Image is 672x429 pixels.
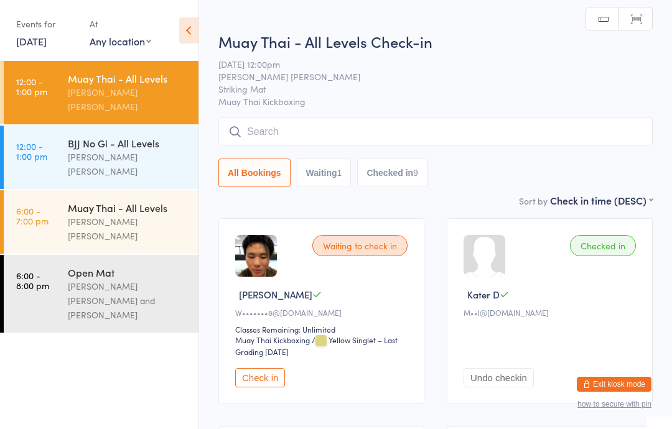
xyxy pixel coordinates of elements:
[68,71,188,85] div: Muay Thai - All Levels
[16,14,77,34] div: Events for
[312,235,408,256] div: Waiting to check in
[218,83,633,95] span: Striking Mat
[519,195,548,207] label: Sort by
[235,235,277,277] img: image1689563850.png
[357,159,427,187] button: Checked in9
[4,61,198,124] a: 12:00 -1:00 pmMuay Thai - All Levels[PERSON_NAME] [PERSON_NAME]
[550,193,653,207] div: Check in time (DESC)
[218,159,291,187] button: All Bookings
[68,265,188,279] div: Open Mat
[4,255,198,333] a: 6:00 -8:00 pmOpen Mat[PERSON_NAME] [PERSON_NAME] and [PERSON_NAME]
[218,118,653,146] input: Search
[16,141,47,161] time: 12:00 - 1:00 pm
[218,58,633,70] span: [DATE] 12:00pm
[570,235,636,256] div: Checked in
[218,95,653,108] span: Muay Thai Kickboxing
[68,201,188,214] div: Muay Thai - All Levels
[235,307,411,318] div: W•••••••8@[DOMAIN_NAME]
[218,70,633,83] span: [PERSON_NAME] [PERSON_NAME]
[68,150,188,178] div: [PERSON_NAME] [PERSON_NAME]
[90,14,151,34] div: At
[413,168,418,178] div: 9
[4,190,198,254] a: 6:00 -7:00 pmMuay Thai - All Levels[PERSON_NAME] [PERSON_NAME]
[464,368,534,387] button: Undo checkin
[90,34,151,48] div: Any location
[68,214,188,243] div: [PERSON_NAME] [PERSON_NAME]
[16,206,49,226] time: 6:00 - 7:00 pm
[577,377,651,392] button: Exit kiosk mode
[4,126,198,189] a: 12:00 -1:00 pmBJJ No Gi - All Levels[PERSON_NAME] [PERSON_NAME]
[239,288,312,301] span: [PERSON_NAME]
[16,76,47,96] time: 12:00 - 1:00 pm
[218,31,653,52] h2: Muay Thai - All Levels Check-in
[337,168,342,178] div: 1
[297,159,352,187] button: Waiting1
[68,136,188,150] div: BJJ No Gi - All Levels
[16,270,49,290] time: 6:00 - 8:00 pm
[467,288,500,301] span: Kater D
[68,279,188,322] div: [PERSON_NAME] [PERSON_NAME] and [PERSON_NAME]
[68,85,188,114] div: [PERSON_NAME] [PERSON_NAME]
[464,307,640,318] div: M••l@[DOMAIN_NAME]
[235,334,310,345] div: Muay Thai Kickboxing
[577,400,651,408] button: how to secure with pin
[235,368,285,387] button: Check in
[235,324,411,334] div: Classes Remaining: Unlimited
[16,34,47,48] a: [DATE]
